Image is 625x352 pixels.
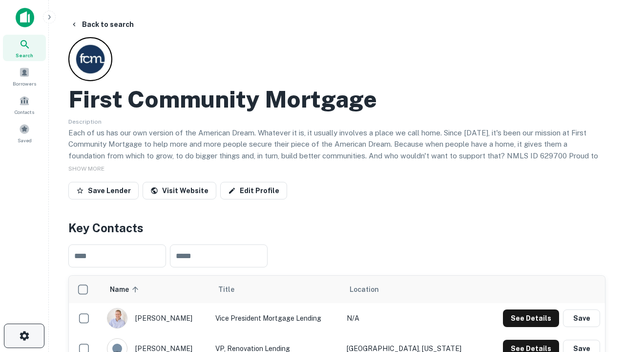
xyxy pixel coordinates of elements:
[68,165,104,172] span: SHOW MORE
[68,219,605,237] h4: Key Contacts
[342,303,483,333] td: N/A
[210,276,342,303] th: Title
[503,309,559,327] button: See Details
[68,182,139,199] button: Save Lender
[3,120,46,146] a: Saved
[3,91,46,118] a: Contacts
[16,51,33,59] span: Search
[576,274,625,321] iframe: Chat Widget
[66,16,138,33] button: Back to search
[68,127,605,173] p: Each of us has our own version of the American Dream. Whatever it is, it usually involves a place...
[143,182,216,199] a: Visit Website
[68,85,377,113] h2: First Community Mortgage
[13,80,36,88] span: Borrowers
[342,276,483,303] th: Location
[107,308,127,328] img: 1520878720083
[3,63,46,89] a: Borrowers
[350,284,379,295] span: Location
[102,276,210,303] th: Name
[107,308,206,329] div: [PERSON_NAME]
[18,136,32,144] span: Saved
[110,284,142,295] span: Name
[218,284,247,295] span: Title
[3,35,46,61] a: Search
[68,118,102,125] span: Description
[210,303,342,333] td: Vice President Mortgage Lending
[220,182,287,199] a: Edit Profile
[563,309,600,327] button: Save
[16,8,34,27] img: capitalize-icon.png
[15,108,34,116] span: Contacts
